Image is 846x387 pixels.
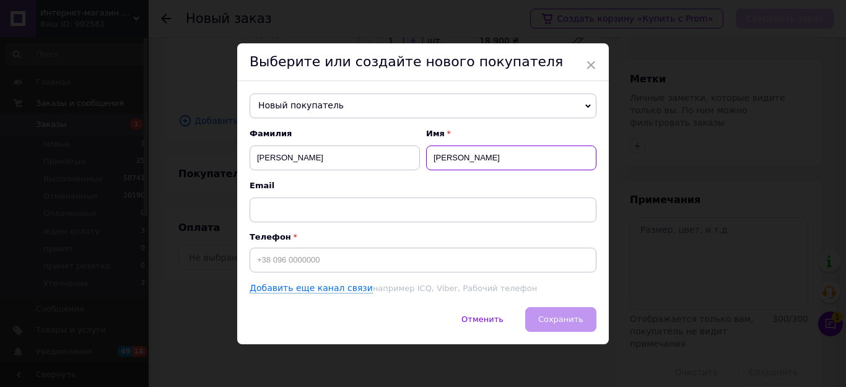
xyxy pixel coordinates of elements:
span: Имя [426,128,596,139]
span: × [585,54,596,76]
input: Например: Иванов [250,146,420,170]
span: Отменить [461,315,504,324]
a: Добавить еще канал связи [250,283,373,294]
p: Телефон [250,232,596,241]
span: Фамилия [250,128,420,139]
div: Выберите или создайте нового покупателя [237,43,609,81]
button: Отменить [448,307,517,332]
input: +38 096 0000000 [250,248,596,272]
input: Например: Иван [426,146,596,170]
span: Email [250,180,596,191]
span: например ICQ, Viber, Рабочий телефон [373,284,537,293]
span: Новый покупатель [250,93,596,118]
